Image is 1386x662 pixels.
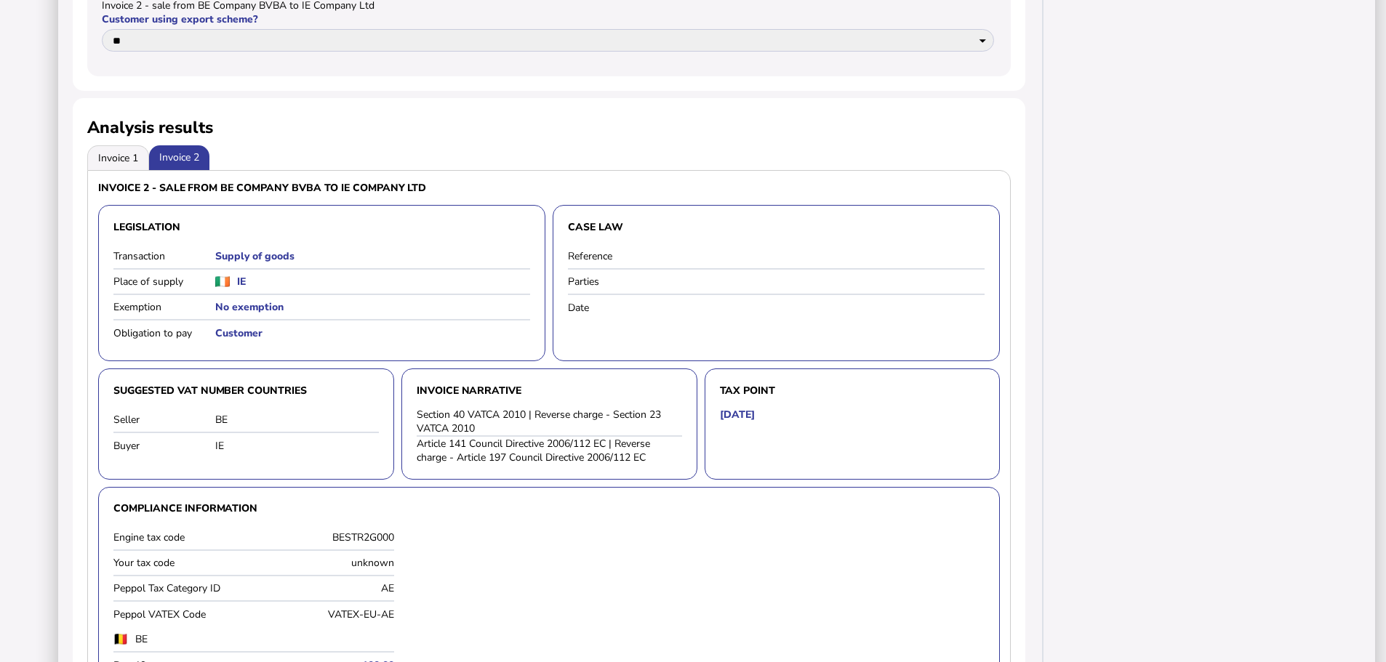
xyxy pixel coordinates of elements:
[113,384,379,397] h3: Suggested VAT number countries
[215,326,530,340] h5: Customer
[87,145,149,170] li: Invoice 1
[257,607,394,621] div: VATEX-EU-AE
[417,408,682,435] div: Section 40 VATCA 2010 | Reverse charge - Section 23 VATCA 2010
[257,530,394,544] div: BESTR2G000
[720,408,755,421] h5: [DATE]
[87,116,213,139] h2: Analysis results
[113,413,215,427] label: Seller
[113,502,985,515] h3: Compliance information
[417,437,682,464] div: Article 141 Council Directive 2006/112 EC | Reverse charge - Article 197 Council Directive 2006/1...
[720,384,985,397] h3: Tax point
[113,530,250,544] label: Engine tax code
[568,301,670,315] label: Date
[113,607,250,621] label: Peppol VATEX Code
[113,220,530,234] h3: Legislation
[113,249,215,263] label: Transaction
[257,581,394,595] div: AE
[237,275,246,288] h5: IE
[257,556,394,570] div: unknown
[113,556,250,570] label: Your tax code
[215,413,379,427] div: BE
[568,249,670,263] label: Reference
[149,145,209,170] li: Invoice 2
[215,439,379,453] div: IE
[98,181,545,195] h3: Invoice 2 - sale from BE Company BVBA to IE Company Ltd
[113,275,215,288] label: Place of supply
[113,300,215,314] label: Exemption
[135,632,288,646] label: BE
[215,300,530,314] h5: No exemption
[568,220,985,234] h3: Case law
[113,581,250,595] label: Peppol Tax Category ID
[113,439,215,453] label: Buyer
[113,326,215,340] label: Obligation to pay
[568,275,670,288] label: Parties
[215,249,530,263] h5: Supply of goods
[417,384,682,397] h3: Invoice narrative
[215,276,230,287] img: ie.png
[102,12,996,26] label: Customer using export scheme?
[113,634,128,645] img: be.png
